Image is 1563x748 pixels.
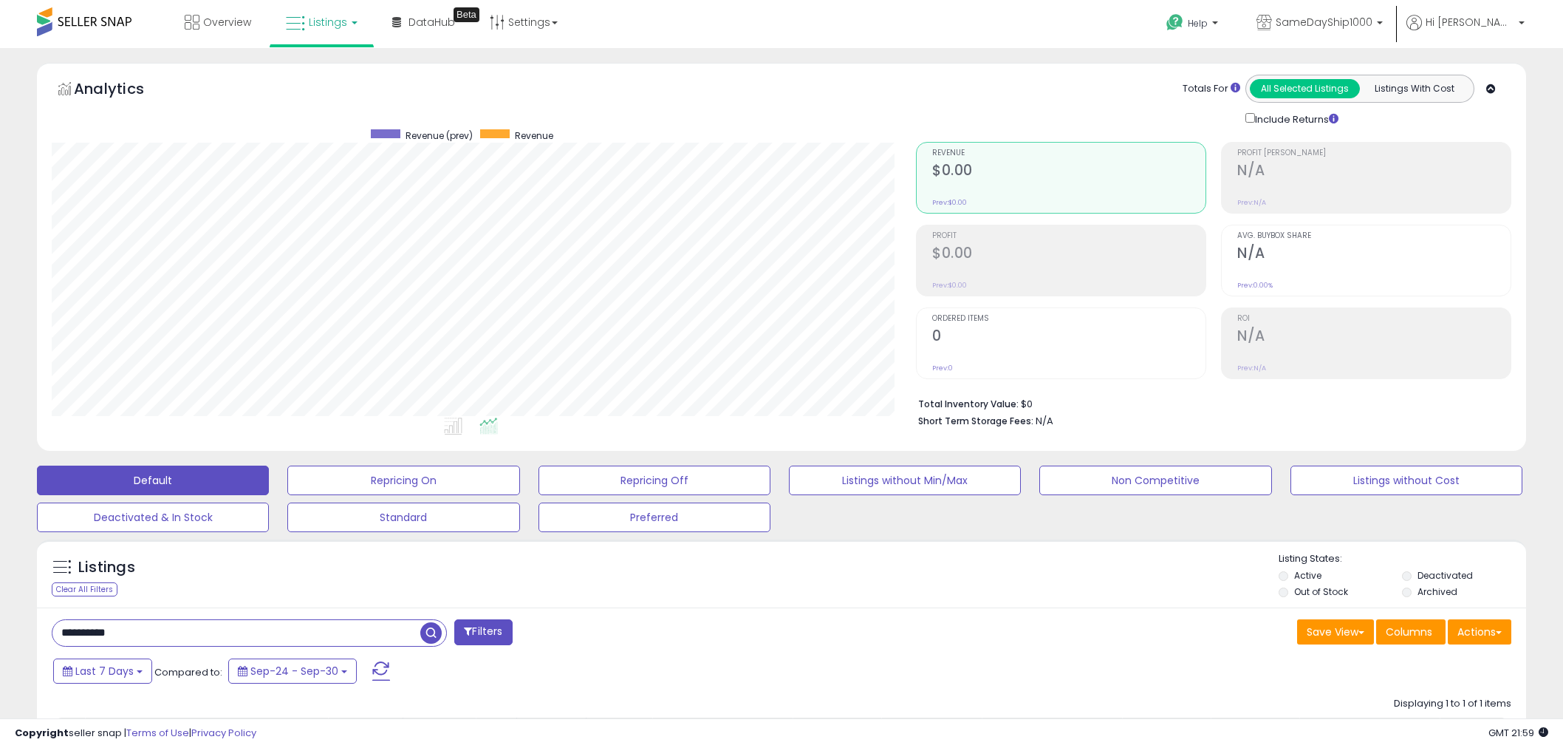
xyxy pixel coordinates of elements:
h5: Analytics [74,78,173,103]
button: Repricing On [287,466,519,495]
span: Compared to: [154,665,222,679]
span: Help [1188,17,1208,30]
button: Standard [287,503,519,532]
small: Prev: N/A [1237,198,1266,207]
div: Include Returns [1234,110,1356,127]
span: Revenue [515,129,553,142]
span: Ordered Items [932,315,1205,323]
span: Columns [1386,625,1432,639]
span: DataHub [408,15,455,30]
label: Active [1294,569,1321,582]
button: Filters [454,619,512,645]
label: Out of Stock [1294,585,1348,598]
h2: 0 [932,327,1205,347]
button: Last 7 Days [53,659,152,684]
button: Listings without Cost [1290,466,1522,495]
strong: Copyright [15,726,69,740]
button: Default [37,466,269,495]
h5: Listings [78,557,135,578]
button: Repricing Off [538,466,770,495]
span: Avg. Buybox Share [1237,232,1511,240]
button: Preferred [538,503,770,532]
a: Hi [PERSON_NAME] [1406,15,1525,48]
div: Totals For [1183,82,1240,96]
small: Prev: $0.00 [932,198,967,207]
span: Profit [932,232,1205,240]
label: Archived [1417,585,1457,598]
h2: $0.00 [932,162,1205,182]
div: Displaying 1 to 1 of 1 items [1394,697,1511,711]
small: Prev: 0 [932,364,953,373]
button: Sep-24 - Sep-30 [228,659,357,684]
span: 2025-10-8 21:59 GMT [1488,726,1548,740]
i: Get Help [1166,13,1184,32]
button: Actions [1448,619,1511,645]
div: Tooltip anchor [454,7,479,22]
b: Short Term Storage Fees: [918,415,1033,427]
span: Last 7 Days [75,664,134,679]
button: Listings With Cost [1359,79,1469,98]
small: Prev: N/A [1237,364,1266,373]
h2: N/A [1237,245,1511,265]
button: All Selected Listings [1250,79,1360,98]
h2: N/A [1237,162,1511,182]
a: Terms of Use [126,726,189,740]
span: Sep-24 - Sep-30 [250,664,338,679]
div: seller snap | | [15,727,256,741]
label: Deactivated [1417,569,1473,582]
button: Save View [1297,619,1374,645]
span: Overview [203,15,251,30]
button: Columns [1376,619,1446,645]
span: SameDayShip1000 [1276,15,1372,30]
span: Profit [PERSON_NAME] [1237,149,1511,157]
button: Listings without Min/Max [789,466,1021,495]
span: Listings [309,15,347,30]
small: Prev: $0.00 [932,281,967,290]
a: Privacy Policy [191,726,256,740]
small: Prev: 0.00% [1237,281,1273,290]
span: N/A [1036,414,1053,428]
a: Help [1155,2,1233,48]
span: ROI [1237,315,1511,323]
span: Revenue [932,149,1205,157]
div: Clear All Filters [52,582,117,596]
p: Listing States: [1279,552,1526,566]
span: Hi [PERSON_NAME] [1426,15,1514,30]
h2: $0.00 [932,245,1205,265]
button: Deactivated & In Stock [37,503,269,532]
span: Revenue (prev) [406,129,473,142]
b: Total Inventory Value: [918,398,1019,410]
button: Non Competitive [1039,466,1271,495]
h2: N/A [1237,327,1511,347]
li: $0 [918,394,1500,412]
